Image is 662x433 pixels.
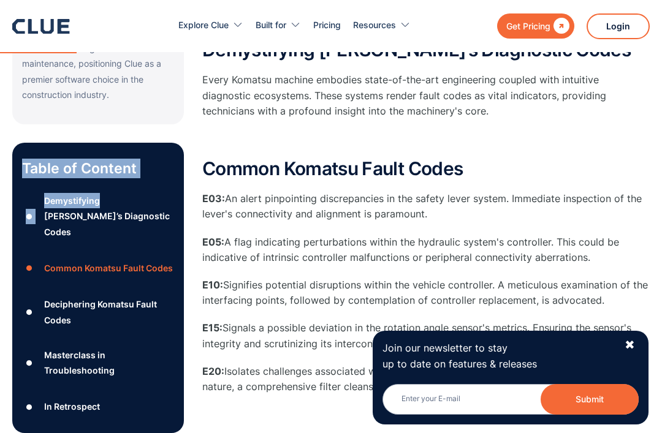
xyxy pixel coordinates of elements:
div: Resources [353,6,411,45]
div: Common Komatsu Fault Codes [44,260,173,276]
a: Get Pricing [497,13,574,39]
a: ●Deciphering Komatsu Fault Codes [22,296,174,327]
div: ● [22,353,37,372]
div: Deciphering Komatsu Fault Codes [44,296,174,327]
p: ‍ [202,131,650,146]
a: ●In Retrospect [22,397,174,416]
div: ✖ [625,337,635,353]
strong: E05: [202,236,224,248]
a: Pricing [313,6,341,45]
div: ● [22,303,37,322]
p: Isolates challenges associated with the hydraulic return filter. Depending on the fault's nature,... [202,364,650,394]
div: Masterclass in Troubleshooting [44,347,174,378]
strong: E20: [202,365,224,377]
strong: E10: [202,279,223,291]
div: In Retrospect [44,399,100,414]
p: Every Komatsu machine embodies state-of-the-art engineering coupled with intuitive diagnostic eco... [202,72,650,119]
a: Login [587,13,650,39]
div: Resources [353,6,396,45]
p: A flag indicating perturbations within the hydraulic system's controller. This could be indicativ... [202,235,650,265]
div: Get Pricing [506,18,550,34]
a: ●Common Komatsu Fault Codes [22,259,174,277]
div: Demystifying [PERSON_NAME]’s Diagnostic Codes [44,193,174,239]
div: ● [22,207,37,225]
p: Signals a possible deviation in the rotation angle sensor's metrics. Ensuring the sensor's integr... [202,320,650,351]
p: Join our newsletter to stay up to date on features & releases [382,341,613,371]
p: Signifies potential disruptions within the vehicle controller. A meticulous examination of the in... [202,277,650,308]
strong: E15: [202,322,223,334]
div: Explore Clue [178,6,229,45]
a: ●Demystifying [PERSON_NAME]’s Diagnostic Codes [22,193,174,239]
a: ●Masterclass in Troubleshooting [22,347,174,378]
strong: E03: [202,192,225,205]
div: ● [22,397,37,416]
div:  [550,18,569,34]
h2: Demystifying [PERSON_NAME]’s Diagnostic Codes [202,40,650,60]
div: Explore Clue [178,6,243,45]
p: ‍ [202,407,650,422]
div: Built for [256,6,301,45]
div: ● [22,259,37,277]
p: An alert pinpointing discrepancies in the safety lever system. Immediate inspection of the lever'... [202,191,650,222]
p: Table of Content [22,159,174,178]
h2: Common Komatsu Fault Codes [202,159,650,179]
button: Submit [541,384,639,415]
div: Built for [256,6,286,45]
input: Enter your E-mail [382,384,639,415]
